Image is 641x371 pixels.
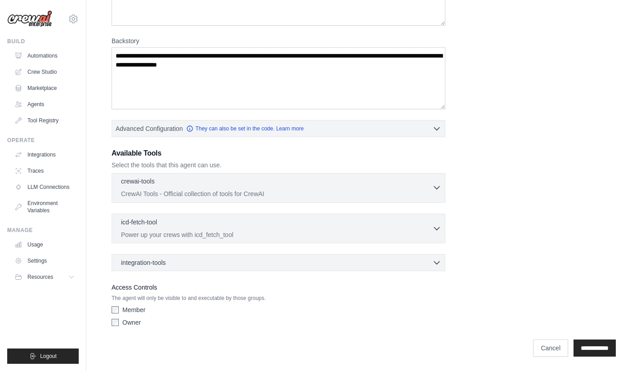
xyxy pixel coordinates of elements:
[11,97,79,112] a: Agents
[11,49,79,63] a: Automations
[121,218,157,227] p: icd-fetch-tool
[112,282,445,293] label: Access Controls
[121,258,166,267] span: integration-tools
[11,254,79,268] a: Settings
[11,113,79,128] a: Tool Registry
[7,38,79,45] div: Build
[7,349,79,364] button: Logout
[112,161,445,170] p: Select the tools that this agent can use.
[116,218,441,239] button: icd-fetch-tool Power up your crews with icd_fetch_tool
[121,189,432,198] p: CrewAI Tools - Official collection of tools for CrewAI
[121,230,432,239] p: Power up your crews with icd_fetch_tool
[7,10,52,27] img: Logo
[116,177,441,198] button: crewai-tools CrewAI Tools - Official collection of tools for CrewAI
[533,340,568,357] a: Cancel
[7,227,79,234] div: Manage
[112,121,445,137] button: Advanced Configuration They can also be set in the code. Learn more
[112,148,445,159] h3: Available Tools
[121,177,155,186] p: crewai-tools
[11,270,79,284] button: Resources
[11,148,79,162] a: Integrations
[122,318,141,327] label: Owner
[122,305,145,314] label: Member
[7,137,79,144] div: Operate
[11,81,79,95] a: Marketplace
[112,36,445,45] label: Backstory
[112,295,445,302] p: The agent will only be visible to and executable by those groups.
[11,65,79,79] a: Crew Studio
[27,273,53,281] span: Resources
[11,164,79,178] a: Traces
[116,124,183,133] span: Advanced Configuration
[40,353,57,360] span: Logout
[116,258,441,267] button: integration-tools
[186,125,304,132] a: They can also be set in the code. Learn more
[11,196,79,218] a: Environment Variables
[11,180,79,194] a: LLM Connections
[11,237,79,252] a: Usage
